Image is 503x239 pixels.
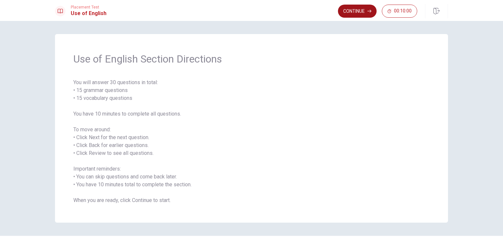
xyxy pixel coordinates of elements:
[382,5,417,18] button: 00:10:00
[338,5,377,18] button: Continue
[394,9,412,14] span: 00:10:00
[71,5,106,9] span: Placement Test
[73,79,430,204] span: You will answer 30 questions in total: • 15 grammar questions • 15 vocabulary questions You have ...
[71,9,106,17] h1: Use of English
[73,52,430,65] span: Use of English Section Directions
